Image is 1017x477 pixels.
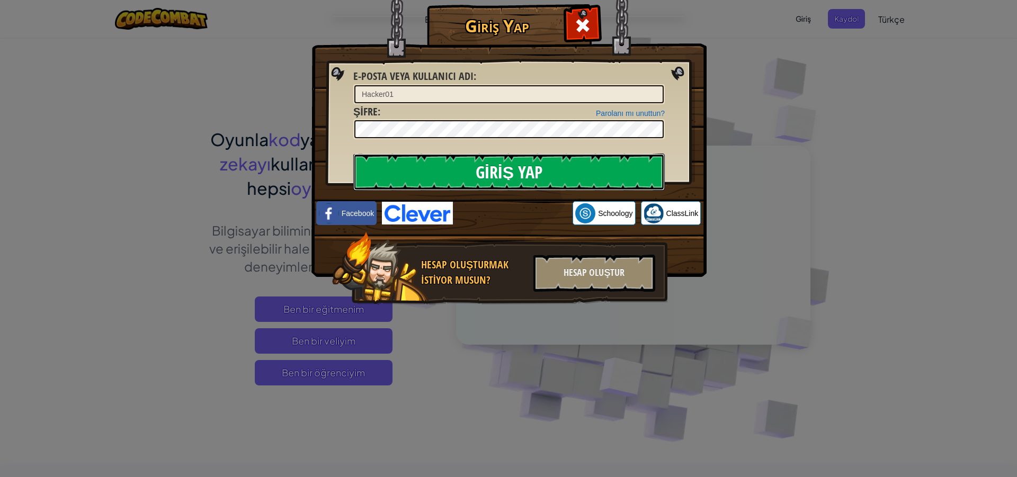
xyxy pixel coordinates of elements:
[353,104,378,119] span: Şifre
[666,208,699,219] span: ClassLink
[353,69,476,84] label: :
[596,109,665,118] a: Parolanı mı unuttun?
[533,255,655,292] div: Hesap Oluştur
[453,202,573,225] iframe: Google ile Oturum Açma Düğmesi
[319,203,339,223] img: facebook_small.png
[598,208,632,219] span: Schoology
[353,154,665,191] input: Giriş Yap
[382,202,453,224] img: clever-logo-blue.png
[342,208,374,219] span: Facebook
[353,69,474,83] span: E-posta veya kullanıcı adı
[575,203,595,223] img: schoology.png
[353,104,380,120] label: :
[421,257,527,287] div: Hesap oluşturmak istiyor musun?
[430,16,565,35] h1: Giriş Yap
[644,203,664,223] img: classlink-logo-small.png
